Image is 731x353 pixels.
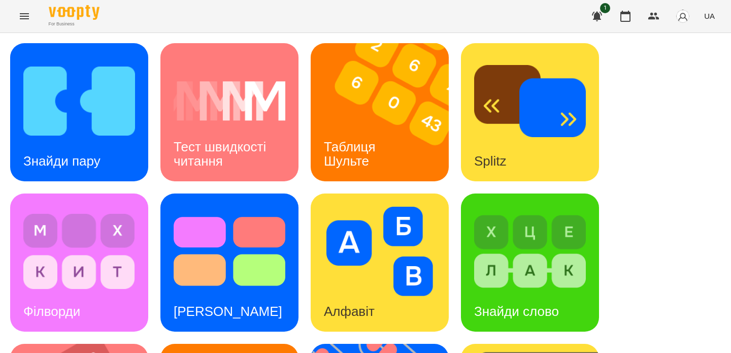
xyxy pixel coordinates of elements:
[174,56,285,146] img: Тест швидкості читання
[311,43,449,181] a: Таблиця ШультеТаблиця Шульте
[676,9,690,23] img: avatar_s.png
[49,5,99,20] img: Voopty Logo
[311,43,461,181] img: Таблиця Шульте
[324,304,375,319] h3: Алфавіт
[324,139,379,168] h3: Таблиця Шульте
[474,153,507,169] h3: Splitz
[174,139,270,168] h3: Тест швидкості читання
[12,4,37,28] button: Menu
[23,207,135,296] img: Філворди
[461,43,599,181] a: SplitzSplitz
[160,43,298,181] a: Тест швидкості читанняТест швидкості читання
[160,194,298,332] a: Тест Струпа[PERSON_NAME]
[174,207,285,296] img: Тест Струпа
[23,153,101,169] h3: Знайди пару
[704,11,715,21] span: UA
[474,56,586,146] img: Splitz
[49,21,99,27] span: For Business
[10,43,148,181] a: Знайди паруЗнайди пару
[311,194,449,332] a: АлфавітАлфавіт
[474,207,586,296] img: Знайди слово
[600,3,610,13] span: 1
[10,194,148,332] a: ФілвордиФілворди
[324,207,436,296] img: Алфавіт
[23,56,135,146] img: Знайди пару
[700,7,719,25] button: UA
[461,194,599,332] a: Знайди словоЗнайди слово
[474,304,559,319] h3: Знайди слово
[174,304,282,319] h3: [PERSON_NAME]
[23,304,80,319] h3: Філворди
